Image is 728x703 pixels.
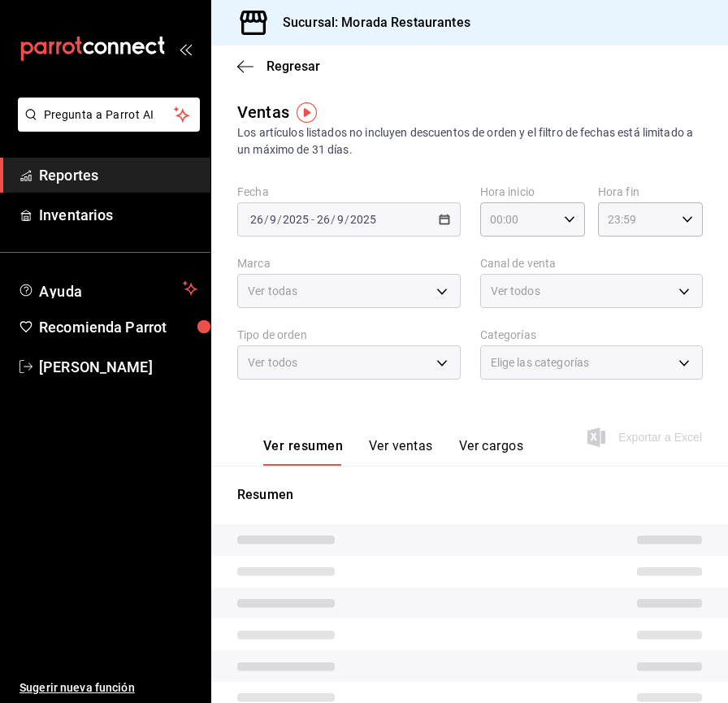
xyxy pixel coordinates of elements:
label: Tipo de orden [237,329,461,341]
span: Inventarios [39,204,197,226]
span: Recomienda Parrot [39,316,197,338]
span: Ayuda [39,279,176,298]
span: Regresar [266,59,320,74]
span: Ver todos [491,283,540,299]
span: Elige las categorías [491,354,590,371]
input: -- [336,213,344,226]
button: Pregunta a Parrot AI [18,98,200,132]
a: Pregunta a Parrot AI [11,118,200,135]
label: Categorías [480,329,704,341]
button: Ver cargos [459,438,524,466]
span: Ver todas [248,283,297,299]
label: Canal de venta [480,258,704,269]
span: Pregunta a Parrot AI [44,106,175,124]
span: [PERSON_NAME] [39,356,197,378]
span: / [331,213,336,226]
label: Hora inicio [480,186,585,197]
button: Regresar [237,59,320,74]
input: -- [249,213,264,226]
img: Tooltip marker [297,102,317,123]
button: Ver resumen [263,438,343,466]
span: / [264,213,269,226]
input: ---- [349,213,377,226]
button: open_drawer_menu [179,42,192,55]
span: Sugerir nueva función [19,679,197,696]
input: -- [269,213,277,226]
input: -- [316,213,331,226]
p: Resumen [237,485,702,505]
span: / [277,213,282,226]
h3: Sucursal: Morada Restaurantes [270,13,470,33]
label: Marca [237,258,461,269]
div: Ventas [237,100,289,124]
span: Reportes [39,164,197,186]
div: Los artículos listados no incluyen descuentos de orden y el filtro de fechas está limitado a un m... [237,124,702,158]
label: Hora fin [598,186,703,197]
button: Ver ventas [369,438,433,466]
input: ---- [282,213,310,226]
div: navigation tabs [263,438,523,466]
span: Ver todos [248,354,297,371]
label: Fecha [237,186,461,197]
span: - [311,213,314,226]
span: / [344,213,349,226]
